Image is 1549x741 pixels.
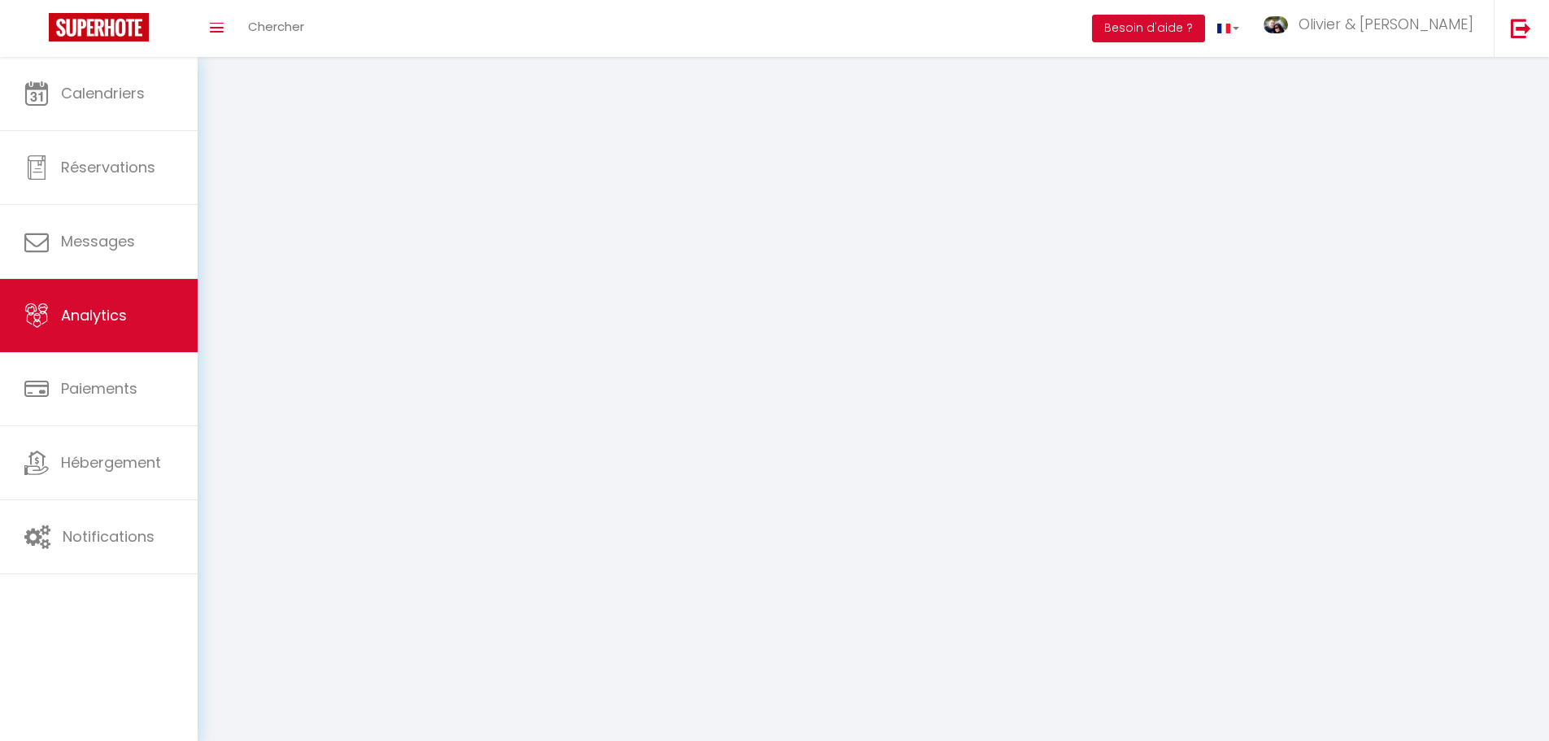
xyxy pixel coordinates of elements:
span: Paiements [61,378,137,399]
span: Chercher [248,18,304,35]
img: ... [1264,16,1288,33]
img: Super Booking [49,13,149,41]
span: Olivier & [PERSON_NAME] [1299,14,1473,34]
button: Besoin d'aide ? [1092,15,1205,42]
span: Analytics [61,305,127,325]
span: Notifications [63,526,154,547]
span: Messages [61,231,135,251]
span: Hébergement [61,452,161,473]
span: Calendriers [61,83,145,103]
span: Réservations [61,157,155,177]
img: logout [1511,18,1531,38]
